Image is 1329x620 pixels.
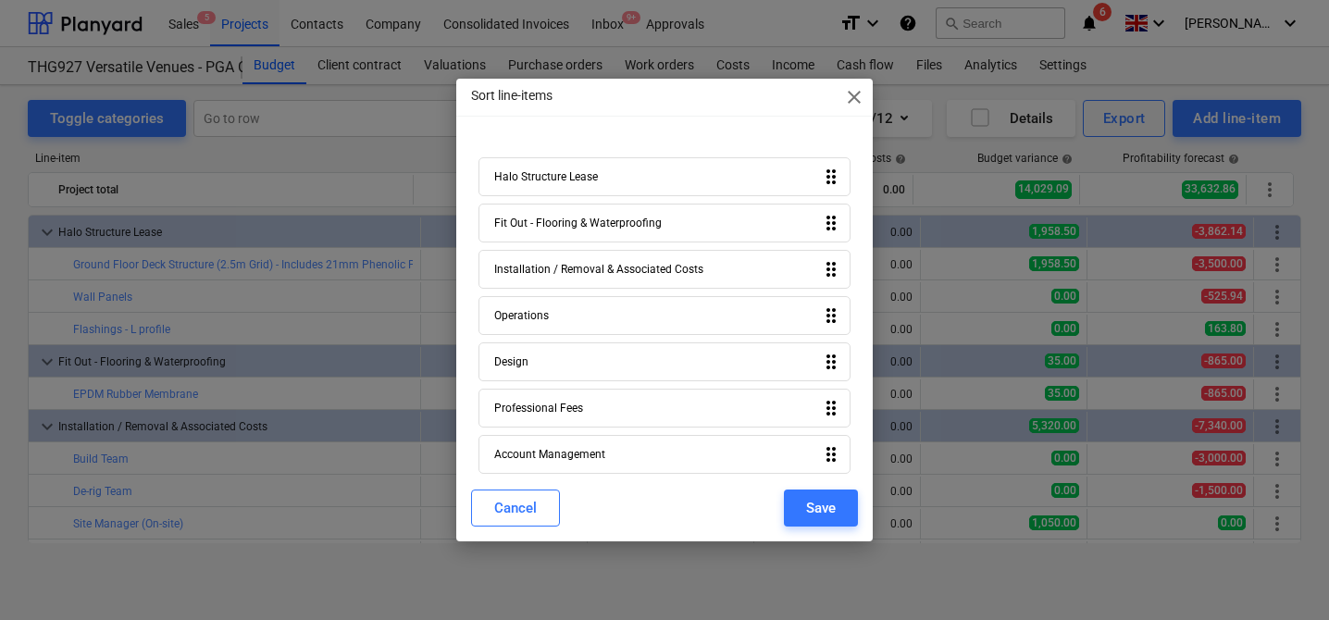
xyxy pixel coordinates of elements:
button: Save [784,490,858,527]
div: Cancel [494,496,537,520]
i: drag_indicator [820,443,842,465]
iframe: Chat Widget [1236,531,1329,620]
div: Halo Structure Leasedrag_indicator [478,157,851,196]
div: Operations [494,309,549,322]
div: Professional Fees [494,402,583,415]
i: drag_indicator [820,351,842,373]
div: Operationsdrag_indicator [478,296,851,335]
button: Cancel [471,490,560,527]
div: Designdrag_indicator [478,342,851,381]
div: Installation / Removal & Associated Costsdrag_indicator [478,250,851,289]
div: Professional Feesdrag_indicator [478,389,851,428]
div: Halo Structure Lease [494,170,598,183]
div: Fit Out - Flooring & Waterproofingdrag_indicator [478,204,851,242]
div: Design [494,355,528,368]
i: drag_indicator [820,166,842,188]
div: Account Management [494,448,605,461]
div: Save [806,496,836,520]
div: Fit Out - Flooring & Waterproofing [494,217,662,229]
i: drag_indicator [820,212,842,234]
span: close [843,86,865,108]
div: Account Managementdrag_indicator [478,435,851,474]
p: Sort line-items [471,86,553,105]
i: drag_indicator [820,304,842,327]
div: Installation / Removal & Associated Costs [494,263,703,276]
i: drag_indicator [820,397,842,419]
i: drag_indicator [820,258,842,280]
